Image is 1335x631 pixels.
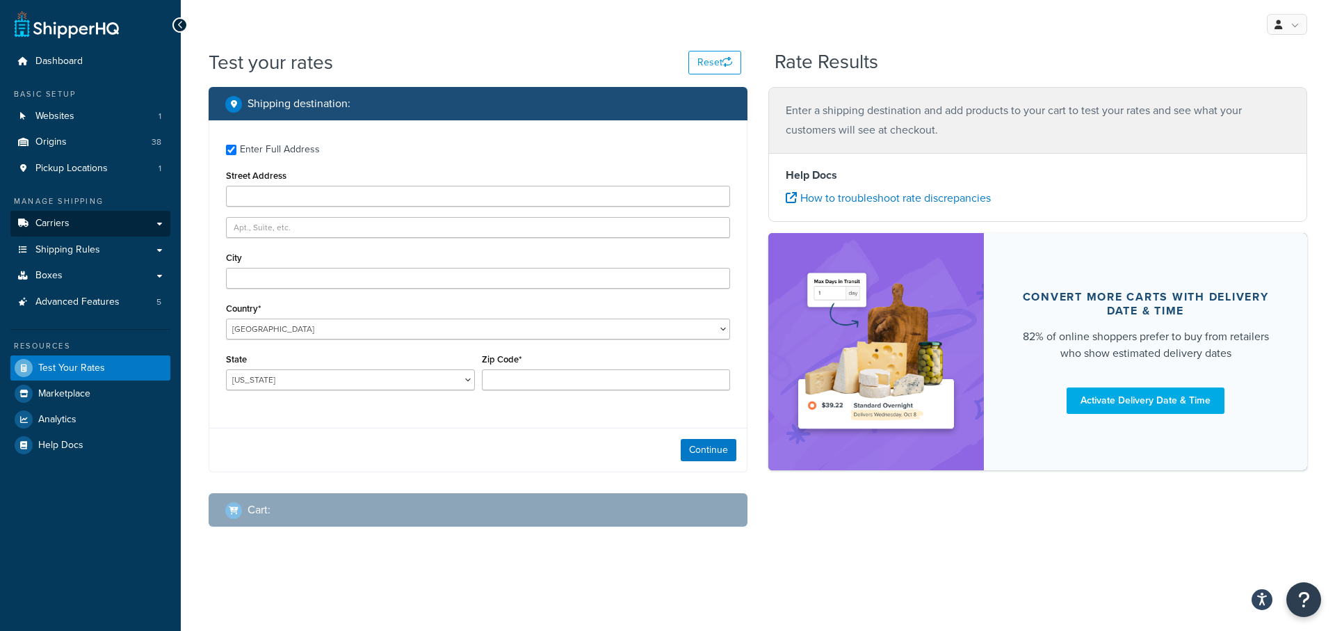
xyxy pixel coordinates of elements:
[10,289,170,315] a: Advanced Features5
[35,270,63,282] span: Boxes
[786,167,1290,184] h4: Help Docs
[10,356,170,381] a: Test Your Rates
[240,140,320,159] div: Enter Full Address
[159,111,161,122] span: 1
[1017,290,1274,318] div: Convert more carts with delivery date & time
[10,129,170,155] a: Origins38
[10,88,170,100] div: Basic Setup
[681,439,736,461] button: Continue
[10,104,170,129] a: Websites1
[1067,388,1224,414] a: Activate Delivery Date & Time
[786,101,1290,140] p: Enter a shipping destination and add products to your cart to test your rates and see what your c...
[226,354,247,365] label: State
[10,156,170,182] li: Pickup Locations
[152,136,161,148] span: 38
[35,244,100,256] span: Shipping Rules
[10,433,170,458] a: Help Docs
[10,237,170,263] a: Shipping Rules
[38,388,90,400] span: Marketplace
[35,136,67,148] span: Origins
[688,51,741,74] button: Reset
[35,296,120,308] span: Advanced Features
[226,217,730,238] input: Apt., Suite, etc.
[226,145,236,155] input: Enter Full Address
[10,195,170,207] div: Manage Shipping
[226,303,261,314] label: Country*
[35,218,70,230] span: Carriers
[482,354,521,365] label: Zip Code*
[10,104,170,129] li: Websites
[1017,328,1274,362] div: 82% of online shoppers prefer to buy from retailers who show estimated delivery dates
[38,362,105,374] span: Test Your Rates
[156,296,161,308] span: 5
[226,253,242,263] label: City
[10,156,170,182] a: Pickup Locations1
[209,49,333,76] h1: Test your rates
[35,163,108,175] span: Pickup Locations
[159,163,161,175] span: 1
[786,190,991,206] a: How to troubleshoot rate discrepancies
[248,97,350,110] h2: Shipping destination :
[775,51,878,73] h2: Rate Results
[10,49,170,74] a: Dashboard
[1286,582,1321,617] button: Open Resource Center
[248,504,270,516] h2: Cart :
[10,381,170,406] a: Marketplace
[10,263,170,289] a: Boxes
[789,254,963,449] img: feature-image-ddt-36eae7f7280da8017bfb280eaccd9c446f90b1fe08728e4019434db127062ab4.png
[10,211,170,237] a: Carriers
[10,289,170,315] li: Advanced Features
[10,340,170,352] div: Resources
[35,56,83,67] span: Dashboard
[35,111,74,122] span: Websites
[10,129,170,155] li: Origins
[38,414,76,426] span: Analytics
[226,170,286,181] label: Street Address
[10,407,170,432] a: Analytics
[38,440,83,452] span: Help Docs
